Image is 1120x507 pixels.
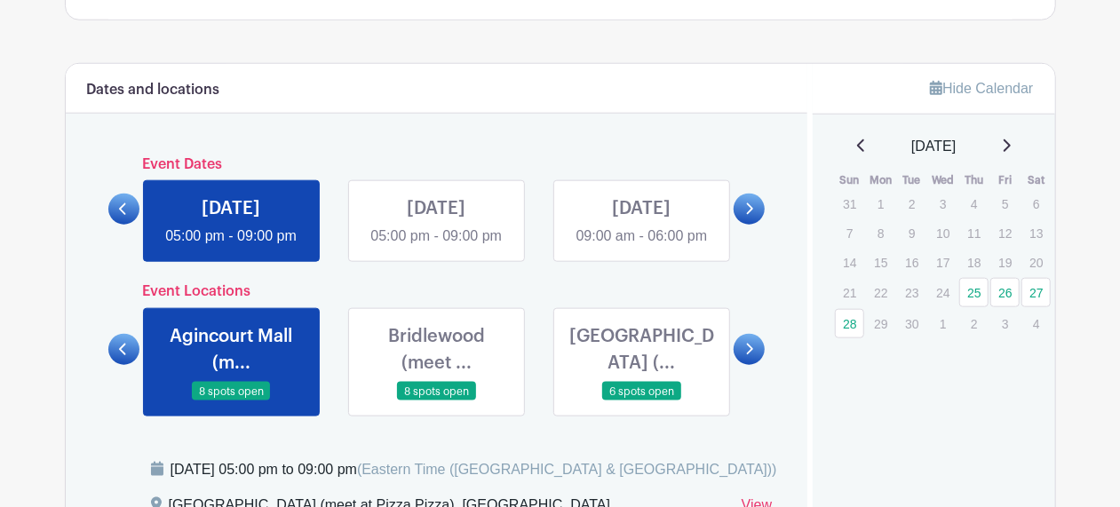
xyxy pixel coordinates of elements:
p: 1 [928,310,957,337]
h6: Event Dates [139,156,735,173]
p: 7 [835,219,864,247]
a: Hide Calendar [930,81,1033,96]
p: 3 [928,190,957,218]
a: 25 [959,278,989,307]
p: 3 [990,310,1020,337]
div: [DATE] 05:00 pm to 09:00 pm [171,459,777,480]
p: 10 [928,219,957,247]
p: 23 [897,279,926,306]
a: 28 [835,309,864,338]
p: 30 [897,310,926,337]
p: 29 [866,310,895,337]
th: Tue [896,171,927,189]
th: Wed [927,171,958,189]
p: 11 [959,219,989,247]
p: 12 [990,219,1020,247]
p: 4 [959,190,989,218]
p: 16 [897,249,926,276]
th: Sun [834,171,865,189]
p: 17 [928,249,957,276]
p: 14 [835,249,864,276]
p: 13 [1021,219,1051,247]
p: 24 [928,279,957,306]
p: 2 [897,190,926,218]
p: 8 [866,219,895,247]
p: 22 [866,279,895,306]
th: Fri [989,171,1021,189]
a: 27 [1021,278,1051,307]
h6: Dates and locations [87,82,220,99]
span: (Eastern Time ([GEOGRAPHIC_DATA] & [GEOGRAPHIC_DATA])) [357,462,777,477]
p: 31 [835,190,864,218]
p: 4 [1021,310,1051,337]
th: Mon [865,171,896,189]
p: 5 [990,190,1020,218]
p: 6 [1021,190,1051,218]
p: 20 [1021,249,1051,276]
p: 18 [959,249,989,276]
p: 15 [866,249,895,276]
p: 1 [866,190,895,218]
p: 9 [897,219,926,247]
a: 26 [990,278,1020,307]
span: [DATE] [911,136,956,157]
th: Thu [958,171,989,189]
h6: Event Locations [139,283,735,300]
th: Sat [1021,171,1052,189]
p: 19 [990,249,1020,276]
p: 21 [835,279,864,306]
p: 2 [959,310,989,337]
